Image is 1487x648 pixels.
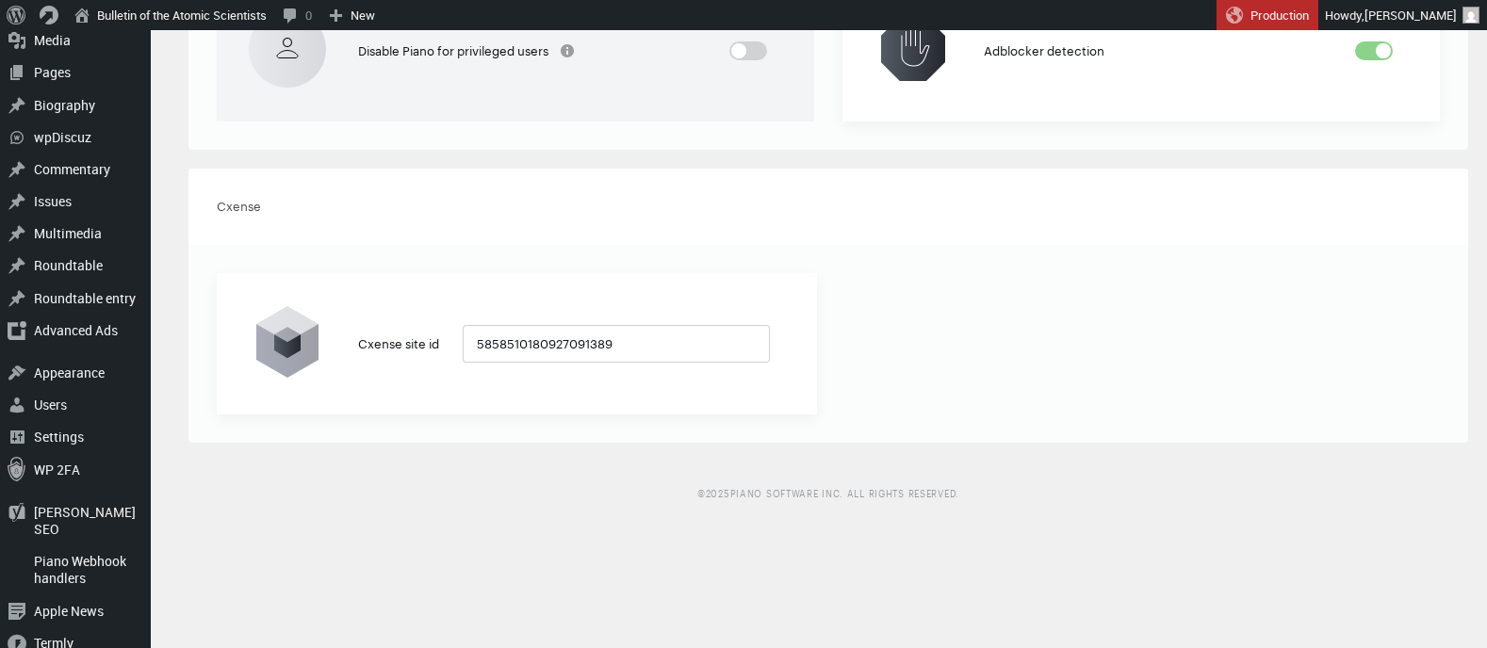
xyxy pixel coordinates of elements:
span: © 2025 PIANO SOFTWARE INC. All rights reserved. [697,490,959,499]
span: [PERSON_NAME] [1364,7,1457,24]
span: Cxense site id [358,337,439,350]
span: Cxense [217,199,261,214]
span: Disable Piano for privileged users [358,41,577,60]
span: Adblocker detection [984,44,1104,57]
